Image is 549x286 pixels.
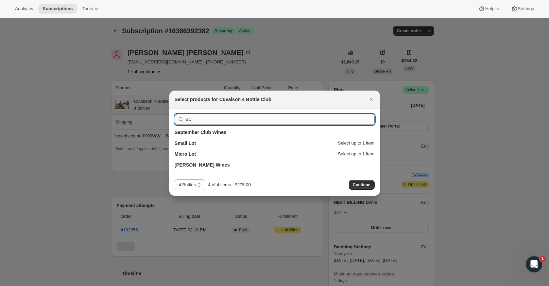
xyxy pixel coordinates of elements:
[78,4,104,14] button: Tools
[42,6,73,12] span: Subscriptions
[82,6,93,12] span: Tools
[518,6,534,12] span: Settings
[186,114,375,125] input: Search products
[349,180,375,190] button: Continue
[353,182,371,188] span: Continue
[175,161,230,168] h3: [PERSON_NAME] Wines
[366,95,376,104] button: Close
[175,96,272,103] h2: Select products for Cuvaison 4 Bottle Club
[474,4,505,14] button: Help
[507,4,538,14] button: Settings
[11,4,37,14] button: Analytics
[175,129,226,136] h3: September Club Wines
[175,140,196,147] h3: Small Lot
[175,151,196,157] h3: Micro Lot
[540,256,545,262] span: 1
[38,4,77,14] button: Subscriptions
[338,140,375,147] p: Select up to 1 item
[526,256,542,272] iframe: Intercom live chat
[338,151,375,157] p: Select up to 1 item
[208,182,251,188] div: 4 of 4 items - $275.00
[485,6,494,12] span: Help
[15,6,33,12] span: Analytics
